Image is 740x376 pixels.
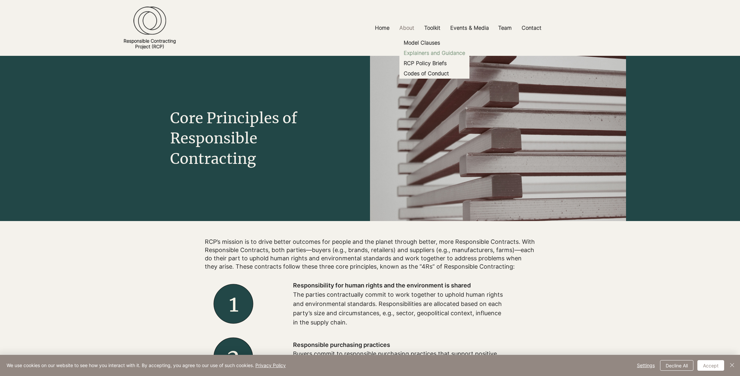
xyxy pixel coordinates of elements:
[293,341,390,348] span: Responsible purchasing practices
[637,360,655,370] span: Settings
[370,56,626,221] img: pexels-noahdwilke-68725_edited.jpg
[421,20,444,35] p: Toolkit
[396,20,418,35] p: About
[495,20,515,35] p: Team
[201,289,267,319] h2: 1
[419,20,445,35] a: Toolkit
[401,68,452,79] p: Codes of Conduct
[728,360,736,371] button: Close
[205,238,535,271] h2: RCP’s mission is to drive better outcomes for people and the planet through better, more Responsi...
[660,360,693,371] button: Decline All
[399,68,469,79] a: Codes of Conduct
[401,38,443,48] p: Model Clauses
[399,38,469,48] a: Model Clauses
[372,20,393,35] p: Home
[697,360,724,371] button: Accept
[291,20,626,35] nav: Site
[518,20,545,35] p: Contact
[447,20,492,35] p: Events & Media
[394,20,419,35] a: About
[7,362,286,368] span: We use cookies on our website to see how you interact with it. By accepting, you agree to our use...
[201,342,267,372] h2: 2
[517,20,546,35] a: Contact
[124,38,176,49] a: Responsible ContractingProject (RCP)
[293,290,504,327] p: The parties contractually commit to work together to uphold human rights and environmental standa...
[401,48,468,58] p: Explainers and Guidance
[399,48,469,58] a: Explainers and Guidance
[255,362,286,368] a: Privacy Policy
[493,20,517,35] a: Team
[170,108,318,169] h1: Core Principles of Responsible Contracting
[293,282,471,289] span: Responsibility for human rights and the environment is shared
[728,361,736,369] img: Close
[370,20,394,35] a: Home
[293,350,504,375] p: Buyers commit to responsible purchasing practices that support positive human rights and environm...
[445,20,493,35] a: Events & Media
[399,58,469,68] a: RCP Policy Briefs
[401,58,449,68] p: RCP Policy Briefs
